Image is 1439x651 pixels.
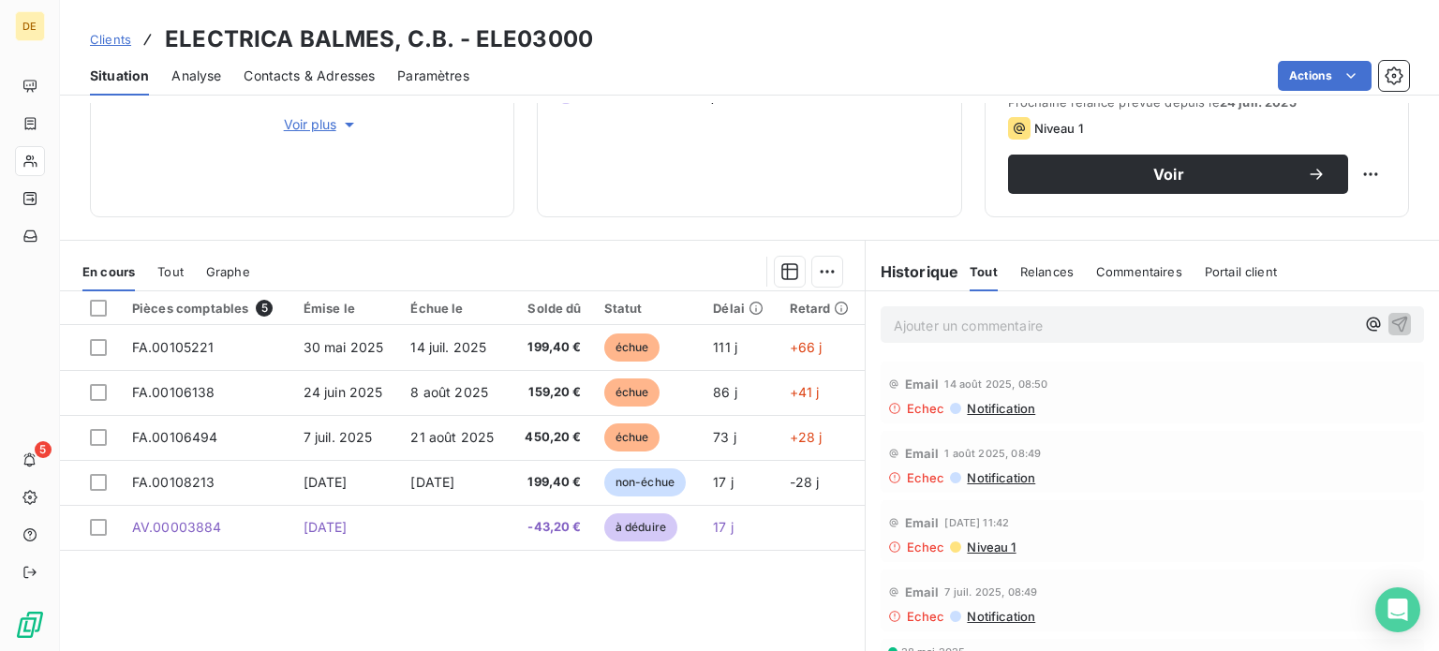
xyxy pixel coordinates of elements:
[522,428,582,447] span: 450,20 €
[965,401,1035,416] span: Notification
[397,67,469,85] span: Paramètres
[790,384,820,400] span: +41 j
[604,468,686,496] span: non-échue
[165,22,593,56] h3: ELECTRICA BALMES, C.B. - ELE03000
[522,473,582,492] span: 199,40 €
[1375,587,1420,632] div: Open Intercom Messenger
[1278,61,1372,91] button: Actions
[304,474,348,490] span: [DATE]
[171,67,221,85] span: Analyse
[905,446,940,461] span: Email
[304,519,348,535] span: [DATE]
[522,383,582,402] span: 159,20 €
[905,377,940,392] span: Email
[944,448,1041,459] span: 1 août 2025, 08:49
[90,67,149,85] span: Situation
[907,401,945,416] span: Echec
[15,610,45,640] img: Logo LeanPay
[1031,167,1307,182] span: Voir
[304,339,384,355] span: 30 mai 2025
[304,301,389,316] div: Émise le
[907,609,945,624] span: Echec
[1096,264,1182,279] span: Commentaires
[410,384,488,400] span: 8 août 2025
[1020,264,1074,279] span: Relances
[944,586,1037,598] span: 7 juil. 2025, 08:49
[790,339,823,355] span: +66 j
[790,429,823,445] span: +28 j
[132,519,222,535] span: AV.00003884
[965,609,1035,624] span: Notification
[905,515,940,530] span: Email
[206,264,250,279] span: Graphe
[604,423,660,451] span: échue
[1008,155,1348,194] button: Voir
[965,540,1016,555] span: Niveau 1
[132,474,215,490] span: FA.00108213
[522,338,582,357] span: 199,40 €
[410,301,498,316] div: Échue le
[604,378,660,407] span: échue
[944,378,1047,390] span: 14 août 2025, 08:50
[284,115,359,134] span: Voir plus
[1034,121,1083,136] span: Niveau 1
[256,300,273,317] span: 5
[790,301,853,316] div: Retard
[82,264,135,279] span: En cours
[244,67,375,85] span: Contacts & Adresses
[151,114,491,135] button: Voir plus
[604,333,660,362] span: échue
[132,339,215,355] span: FA.00105221
[970,264,998,279] span: Tout
[35,441,52,458] span: 5
[866,260,959,283] h6: Historique
[15,11,45,41] div: DE
[157,264,184,279] span: Tout
[410,474,454,490] span: [DATE]
[713,384,737,400] span: 86 j
[713,301,766,316] div: Délai
[907,540,945,555] span: Echec
[905,584,940,599] span: Email
[132,300,281,317] div: Pièces comptables
[522,301,582,316] div: Solde dû
[304,384,383,400] span: 24 juin 2025
[410,339,486,355] span: 14 juil. 2025
[410,429,494,445] span: 21 août 2025
[132,429,218,445] span: FA.00106494
[713,519,734,535] span: 17 j
[713,429,736,445] span: 73 j
[522,518,582,537] span: -43,20 €
[90,30,131,49] a: Clients
[604,513,677,541] span: à déduire
[790,474,820,490] span: -28 j
[907,470,945,485] span: Echec
[944,517,1009,528] span: [DATE] 11:42
[965,470,1035,485] span: Notification
[713,339,737,355] span: 111 j
[304,429,373,445] span: 7 juil. 2025
[132,384,215,400] span: FA.00106138
[713,474,734,490] span: 17 j
[90,32,131,47] span: Clients
[1205,264,1277,279] span: Portail client
[604,301,691,316] div: Statut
